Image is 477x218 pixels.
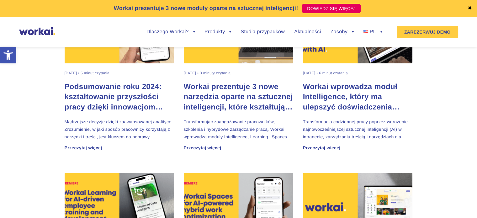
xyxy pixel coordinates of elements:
[303,145,341,150] font: Przeczytaj więcej
[241,29,285,35] a: Studia przypadków
[404,29,451,35] font: ZAREZERWUJ DEMO
[302,4,361,13] a: DOWIEDZ SIĘ WIĘCEJ
[468,6,472,11] a: ✖
[303,82,413,112] a: Workai wprowadza moduł Intelligence, który ma ulepszyć doświadczenia pracowników dzięki sztucznej...
[204,29,231,35] a: Produkty
[397,26,458,38] a: ZAREZERWUJ DEMO
[184,145,221,150] font: Przeczytaj więcej
[303,119,411,207] font: Transformacja codziennej pracy poprzez wdrożenie najnowocześniejszej sztucznej inteligencji (AI) ...
[114,5,298,11] font: Workai prezentuje 3 nowe moduły oparte na sztucznej inteligencji!
[303,82,412,132] font: Workai wprowadza moduł Intelligence, który ma ulepszyć doświadczenia pracowników dzięki sztucznej...
[294,29,321,35] a: Aktualności
[65,146,102,150] a: Przeczytaj więcej
[65,71,109,75] font: [DATE] • 5 minut czytania
[184,146,221,150] a: Przeczytaj więcej
[146,29,189,35] font: Dlaczego Workai?
[65,145,102,150] font: Przeczytaj więcej
[370,29,376,35] font: PL
[307,6,356,11] font: DOWIEDZ SIĘ WIĘCEJ
[303,71,348,75] font: [DATE] • 6 minut czytania
[204,29,225,35] font: Produkty
[330,29,347,35] font: Zasoby
[184,71,231,75] font: [DATE] • 3 minuty czytania
[65,119,173,192] font: Mądrzejsze decyzje dzięki zaawansowanej analityce. Zrozumienie, w jaki sposób pracownicy korzysta...
[303,146,341,150] a: Przeczytaj więcej
[65,82,174,112] a: Podsumowanie roku 2024: kształtowanie przyszłości pracy dzięki innowacjom opartym na sztucznej in...
[184,82,294,112] a: Workai prezentuje 3 nowe narzędzia oparte na sztucznej inteligencji, które kształtują przyszłość ...
[65,82,163,142] font: Podsumowanie roku 2024: kształtowanie przyszłości pracy dzięki innowacjom opartym na sztucznej in...
[184,82,293,121] font: Workai prezentuje 3 nowe narzędzia oparte na sztucznej inteligencji, które kształtują przyszłość ...
[184,119,293,192] font: Transformując zaangażowanie pracowników, szkolenia i hybrydowe zarządzanie pracą, Workai wprowadz...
